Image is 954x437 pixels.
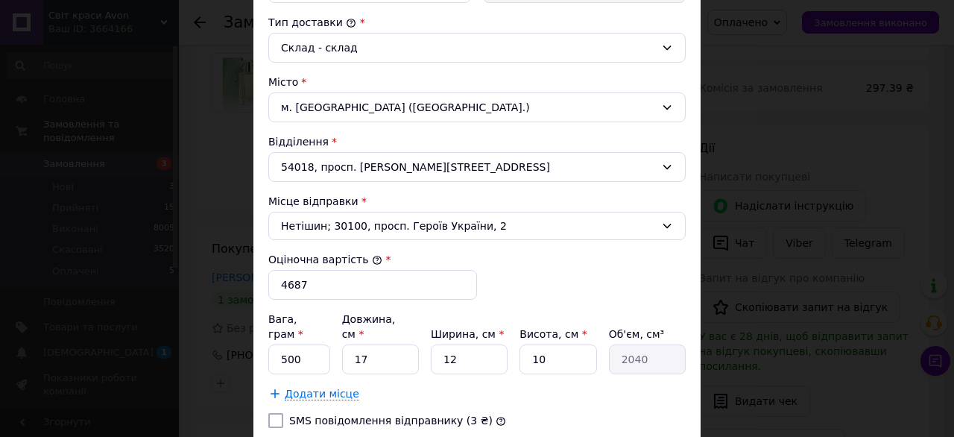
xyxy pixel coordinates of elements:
div: Місце відправки [268,194,686,209]
div: Склад - склад [281,40,655,56]
span: Додати місце [285,388,359,400]
span: Нетішин; 30100, просп. Героїв України, 2 [281,218,655,233]
label: Довжина, см [342,313,396,340]
label: Вага, грам [268,313,303,340]
div: Відділення [268,134,686,149]
label: SMS повідомлення відправнику (3 ₴) [289,415,493,427]
div: Тип доставки [268,15,686,30]
label: Висота, см [519,328,587,340]
div: Місто [268,75,686,89]
div: м. [GEOGRAPHIC_DATA] ([GEOGRAPHIC_DATA].) [268,92,686,122]
div: 54018, просп. [PERSON_NAME][STREET_ADDRESS] [268,152,686,182]
label: Оціночна вартість [268,254,382,265]
label: Ширина, см [431,328,504,340]
div: Об'єм, см³ [609,327,686,342]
